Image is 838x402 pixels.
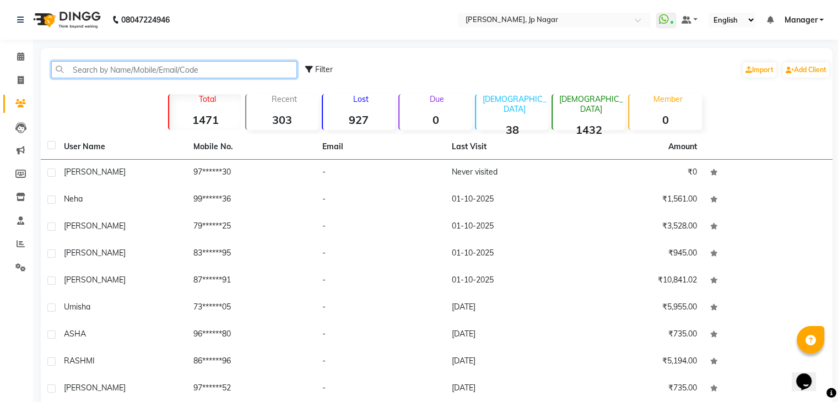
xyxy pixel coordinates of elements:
td: 01-10-2025 [445,214,575,241]
a: Add Client [783,62,829,78]
td: ₹10,841.02 [574,268,704,295]
td: - [316,160,445,187]
span: Neha [64,194,83,204]
th: Email [316,134,445,160]
p: [DEMOGRAPHIC_DATA] [557,94,625,114]
td: - [316,214,445,241]
span: ASHA [64,329,86,339]
p: Recent [251,94,318,104]
td: - [316,241,445,268]
span: [PERSON_NAME] [64,383,126,393]
td: ₹5,194.00 [574,349,704,376]
td: [DATE] [445,322,575,349]
td: [DATE] [445,295,575,322]
td: ₹5,955.00 [574,295,704,322]
span: [PERSON_NAME] [64,167,126,177]
td: Never visited [445,160,575,187]
p: Lost [327,94,395,104]
th: User Name [57,134,187,160]
td: 01-10-2025 [445,187,575,214]
b: 08047224946 [121,4,170,35]
span: [PERSON_NAME] [64,275,126,285]
td: ₹735.00 [574,322,704,349]
td: - [316,187,445,214]
td: ₹0 [574,160,704,187]
span: Manager [784,14,817,26]
strong: 927 [323,113,395,127]
td: - [316,268,445,295]
strong: 0 [629,113,701,127]
td: 01-10-2025 [445,268,575,295]
td: - [316,349,445,376]
p: [DEMOGRAPHIC_DATA] [480,94,548,114]
img: logo [28,4,104,35]
th: Last Visit [445,134,575,160]
td: ₹1,561.00 [574,187,704,214]
td: [DATE] [445,349,575,376]
td: - [316,322,445,349]
span: Umisha [64,302,90,312]
th: Amount [662,134,704,159]
td: 01-10-2025 [445,241,575,268]
strong: 303 [246,113,318,127]
strong: 1432 [553,123,625,137]
a: Import [743,62,776,78]
th: Mobile No. [187,134,316,160]
span: RASHMI [64,356,95,366]
p: Member [634,94,701,104]
input: Search by Name/Mobile/Email/Code [51,61,297,78]
p: Due [402,94,472,104]
td: ₹945.00 [574,241,704,268]
iframe: chat widget [792,358,827,391]
td: - [316,295,445,322]
span: [PERSON_NAME] [64,221,126,231]
strong: 38 [476,123,548,137]
strong: 0 [399,113,472,127]
p: Total [174,94,241,104]
td: ₹3,528.00 [574,214,704,241]
span: [PERSON_NAME] [64,248,126,258]
strong: 1471 [169,113,241,127]
span: Filter [315,64,333,74]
